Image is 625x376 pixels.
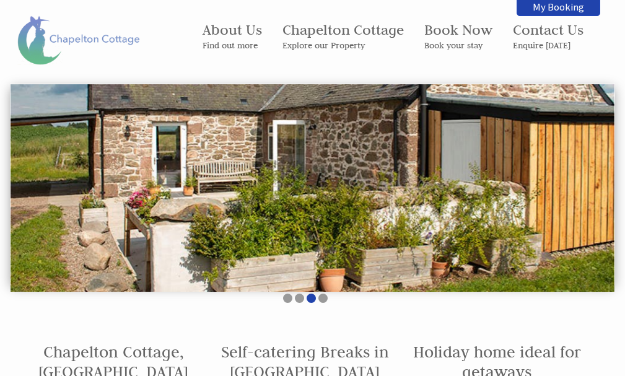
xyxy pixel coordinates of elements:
[424,40,492,51] small: Book your stay
[203,20,262,51] a: About UsFind out more
[513,20,583,51] a: Contact UsEnquire [DATE]
[424,20,492,51] a: Book NowBook your stay
[17,15,141,65] img: Chapelton Cottage
[513,40,583,51] small: Enquire [DATE]
[282,40,404,51] small: Explore our Property
[282,20,404,51] a: Chapelton CottageExplore our Property
[203,40,262,51] small: Find out more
